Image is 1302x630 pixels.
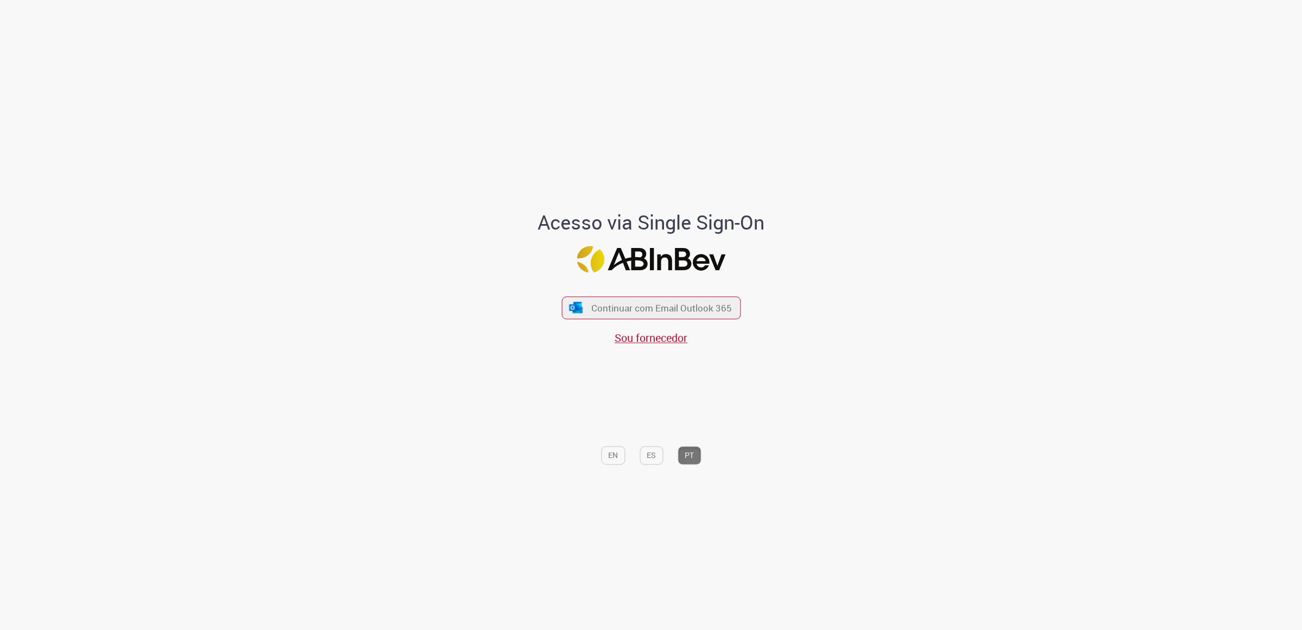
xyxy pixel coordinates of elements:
img: Logo ABInBev [577,246,725,273]
a: Sou fornecedor [615,330,687,345]
h1: Acesso via Single Sign-On [501,212,802,233]
span: Continuar com Email Outlook 365 [591,302,732,314]
button: ES [640,446,663,464]
button: EN [601,446,625,464]
button: ícone Azure/Microsoft 360 Continuar com Email Outlook 365 [561,297,741,319]
button: PT [678,446,701,464]
img: ícone Azure/Microsoft 360 [569,302,584,313]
